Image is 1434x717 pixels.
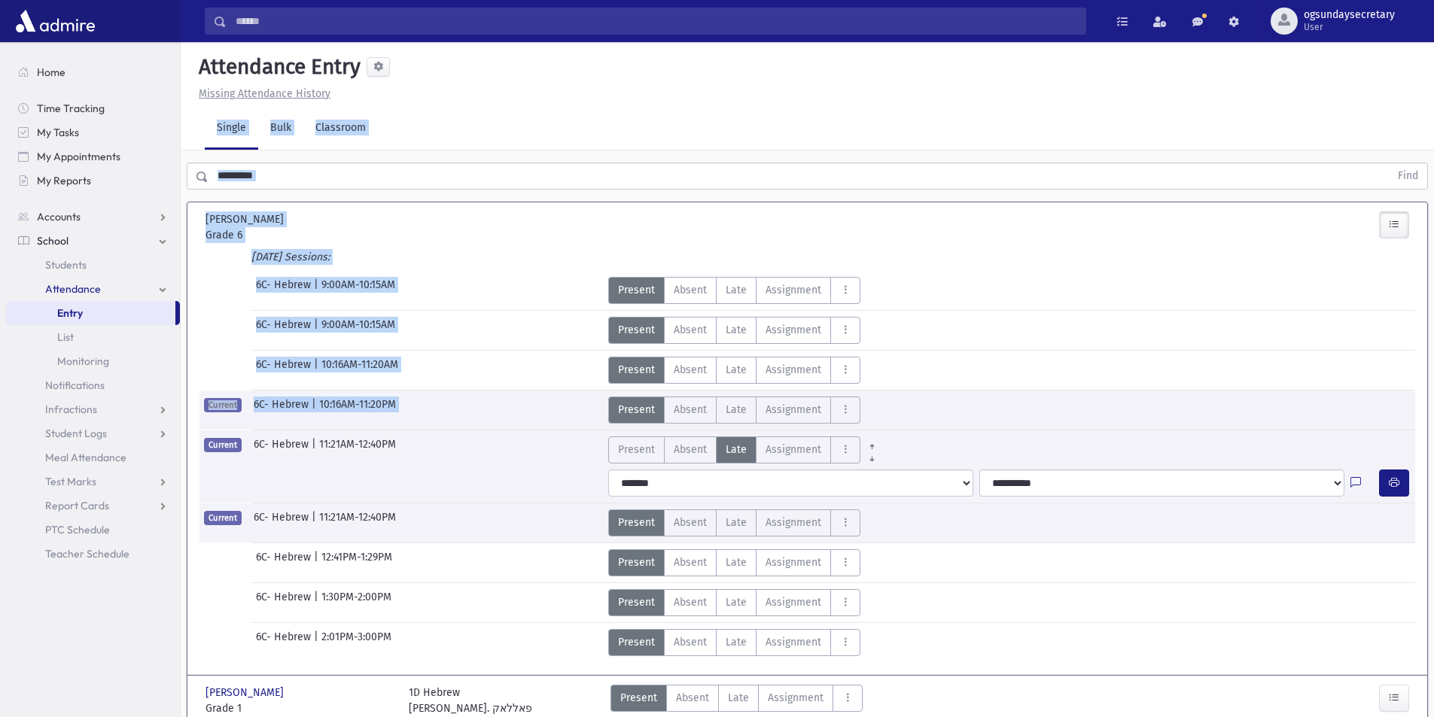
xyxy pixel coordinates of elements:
[37,65,65,79] span: Home
[766,634,821,650] span: Assignment
[726,362,747,378] span: Late
[227,8,1085,35] input: Search
[618,362,655,378] span: Present
[726,322,747,338] span: Late
[618,634,655,650] span: Present
[204,398,242,412] span: Current
[726,402,747,418] span: Late
[726,442,747,457] span: Late
[321,549,392,576] span: 12:41PM-1:29PM
[45,475,96,488] span: Test Marks
[12,6,99,36] img: AdmirePro
[314,589,321,616] span: |
[6,542,180,566] a: Teacher Schedule
[45,499,109,512] span: Report Cards
[312,509,319,536] span: |
[676,690,709,706] span: Absent
[206,700,394,716] span: Grade 1
[1389,163,1427,189] button: Find
[726,594,747,610] span: Late
[6,421,180,445] a: Student Logs
[319,436,396,463] span: 11:21AM-12:40PM
[618,515,655,530] span: Present
[860,436,884,448] a: All Prior
[674,634,707,650] span: Absent
[726,515,747,530] span: Late
[409,685,532,716] div: 1D Hebrew [PERSON_NAME]. פאללאק
[37,126,79,139] span: My Tasks
[319,396,396,424] span: 10:16AM-11:20PM
[57,306,83,320] span: Entry
[45,523,110,536] span: PTC Schedule
[6,60,180,84] a: Home
[199,87,330,100] u: Missing Attendance History
[766,402,821,418] span: Assignment
[674,594,707,610] span: Absent
[726,554,747,570] span: Late
[674,554,707,570] span: Absent
[45,282,101,296] span: Attendance
[6,494,180,518] a: Report Cards
[45,451,126,464] span: Meal Attendance
[1304,21,1395,33] span: User
[766,515,821,530] span: Assignment
[608,277,860,304] div: AttTypes
[610,685,863,716] div: AttTypes
[608,436,884,463] div: AttTypes
[6,144,180,169] a: My Appointments
[728,690,749,706] span: Late
[6,469,180,494] a: Test Marks
[321,629,391,656] span: 2:01PM-3:00PM
[57,354,109,368] span: Monitoring
[254,509,312,536] span: 6C- Hebrew
[618,402,655,418] span: Present
[6,253,180,277] a: Students
[766,554,821,570] span: Assignment
[193,87,330,100] a: Missing Attendance History
[256,357,314,384] span: 6C- Hebrew
[674,442,707,457] span: Absent
[314,629,321,656] span: |
[254,436,312,463] span: 6C- Hebrew
[726,634,747,650] span: Late
[45,258,87,272] span: Students
[205,108,258,150] a: Single
[6,120,180,144] a: My Tasks
[618,282,655,298] span: Present
[321,589,391,616] span: 1:30PM-2:00PM
[618,554,655,570] span: Present
[6,169,180,193] a: My Reports
[6,397,180,421] a: Infractions
[206,685,287,700] span: [PERSON_NAME]
[45,547,129,561] span: Teacher Schedule
[45,427,107,440] span: Student Logs
[608,396,860,424] div: AttTypes
[314,317,321,344] span: |
[674,402,707,418] span: Absent
[37,150,120,163] span: My Appointments
[254,396,312,424] span: 6C- Hebrew
[608,589,860,616] div: AttTypes
[674,322,707,338] span: Absent
[319,509,396,536] span: 11:21AM-12:40PM
[674,362,707,378] span: Absent
[37,174,91,187] span: My Reports
[6,518,180,542] a: PTC Schedule
[766,362,821,378] span: Assignment
[57,330,74,344] span: List
[6,445,180,469] a: Meal Attendance
[1304,9,1395,21] span: ogsundaysecretary
[193,54,361,80] h5: Attendance Entry
[204,511,242,525] span: Current
[6,349,180,373] a: Monitoring
[674,282,707,298] span: Absent
[321,277,395,304] span: 9:00AM-10:15AM
[256,589,314,616] span: 6C- Hebrew
[204,438,242,452] span: Current
[6,229,180,253] a: School
[726,282,747,298] span: Late
[608,629,860,656] div: AttTypes
[256,317,314,344] span: 6C- Hebrew
[321,357,398,384] span: 10:16AM-11:20AM
[251,251,330,263] i: [DATE] Sessions:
